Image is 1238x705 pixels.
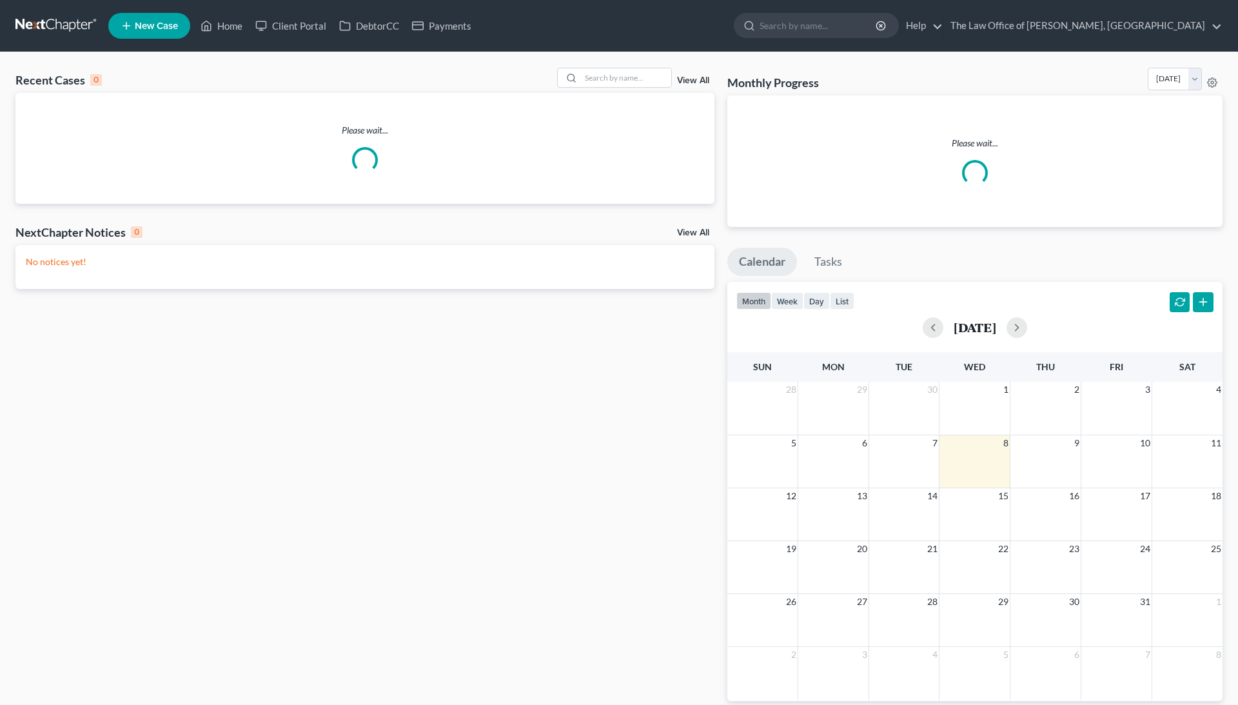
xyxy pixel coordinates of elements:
span: 8 [1002,435,1010,451]
span: 1 [1215,594,1223,610]
span: 30 [1068,594,1081,610]
h3: Monthly Progress [727,75,819,90]
a: Client Portal [249,14,333,37]
span: 21 [926,541,939,557]
span: Sat [1179,361,1195,372]
span: Tue [896,361,912,372]
span: 1 [1002,382,1010,397]
p: Please wait... [738,137,1212,150]
span: 6 [1073,647,1081,662]
p: Please wait... [15,124,714,137]
span: Sun [753,361,772,372]
span: 13 [856,488,869,504]
span: 25 [1210,541,1223,557]
span: 11 [1210,435,1223,451]
span: 9 [1073,435,1081,451]
span: 5 [790,435,798,451]
span: 17 [1139,488,1152,504]
a: Tasks [803,248,854,276]
span: New Case [135,21,178,31]
span: 16 [1068,488,1081,504]
span: Wed [964,361,985,372]
span: Thu [1036,361,1055,372]
div: Recent Cases [15,72,102,88]
span: 20 [856,541,869,557]
span: 28 [785,382,798,397]
span: 3 [861,647,869,662]
span: 15 [997,488,1010,504]
span: 12 [785,488,798,504]
button: list [830,292,854,310]
input: Search by name... [760,14,878,37]
h2: [DATE] [954,321,996,334]
span: 27 [856,594,869,610]
span: 31 [1139,594,1152,610]
p: No notices yet! [26,255,704,268]
span: 7 [931,435,939,451]
span: 8 [1215,647,1223,662]
button: month [736,292,771,310]
span: 6 [861,435,869,451]
div: 0 [90,74,102,86]
a: View All [677,228,709,237]
a: DebtorCC [333,14,406,37]
button: week [771,292,803,310]
span: 7 [1144,647,1152,662]
span: 5 [1002,647,1010,662]
span: 29 [856,382,869,397]
span: Fri [1110,361,1123,372]
span: Mon [822,361,845,372]
span: 4 [931,647,939,662]
button: day [803,292,830,310]
span: 28 [926,594,939,610]
a: View All [677,76,709,85]
a: Help [899,14,943,37]
span: 18 [1210,488,1223,504]
span: 26 [785,594,798,610]
span: 4 [1215,382,1223,397]
span: 24 [1139,541,1152,557]
span: 10 [1139,435,1152,451]
span: 2 [1073,382,1081,397]
span: 3 [1144,382,1152,397]
span: 23 [1068,541,1081,557]
span: 29 [997,594,1010,610]
input: Search by name... [581,68,671,87]
a: Calendar [727,248,797,276]
a: Payments [406,14,478,37]
span: 19 [785,541,798,557]
a: Home [194,14,249,37]
span: 2 [790,647,798,662]
div: NextChapter Notices [15,224,142,240]
span: 30 [926,382,939,397]
div: 0 [131,226,142,238]
a: The Law Office of [PERSON_NAME], [GEOGRAPHIC_DATA] [944,14,1222,37]
span: 22 [997,541,1010,557]
span: 14 [926,488,939,504]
